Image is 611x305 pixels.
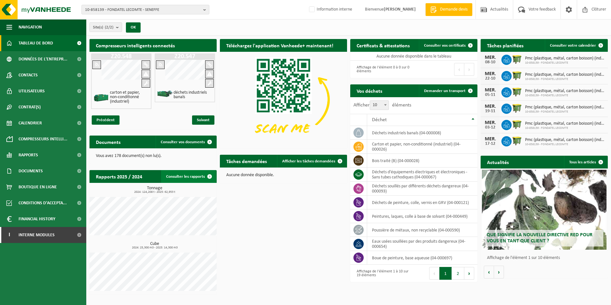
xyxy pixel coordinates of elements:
h1: Z20.547 [156,53,213,60]
span: Documents [19,163,43,179]
a: Consulter vos documents [156,136,216,148]
h2: Téléchargez l'application Vanheede+ maintenant! [220,39,340,51]
span: Déchet [372,117,387,122]
div: Affichage de l'élément 0 à 0 sur 0 éléments [353,62,411,76]
div: 19-11 [484,109,497,113]
span: 10 [370,100,389,110]
td: déchets d'équipements électriques et électroniques - Sans tubes cathodiques (04-000067) [367,168,477,182]
span: Pmc (plastique, métal, carton boisson) (industriel) [525,137,605,143]
div: MER. [484,120,497,125]
button: 10-858139 - FONDATEL LECOMTE - SENEFFE [81,5,209,14]
span: 10 [370,101,389,110]
div: MER. [484,137,497,142]
count: (2/2) [105,25,113,29]
button: Site(s)(2/2) [89,22,122,32]
span: 10-858139 - FONDATEL LECOMTE [525,94,605,98]
a: Demander un transport [419,84,477,97]
button: Volgende [494,266,504,278]
td: déchets de peinture, colle, vernis en GRV (04-000121) [367,196,477,209]
h2: Tâches planifiées [481,39,530,51]
div: 08-10 [484,60,497,65]
a: Tous les articles [564,156,607,168]
span: Rapports [19,147,38,163]
span: Navigation [19,19,42,35]
span: Contrat(s) [19,99,41,115]
span: Demande devis [438,6,469,13]
a: Que signifie la nouvelle directive RED pour vous en tant que client ? [482,170,607,250]
a: Consulter vos certificats [419,39,477,52]
span: Consulter votre calendrier [550,43,596,48]
button: 1 [439,267,452,280]
span: Contacts [19,67,38,83]
span: Utilisateurs [19,83,45,99]
td: boue de peinture, base aqueuse (04-000697) [367,251,477,265]
h1: Z20.548 [93,53,150,60]
button: Previous [429,267,439,280]
span: 10-858139 - FONDATEL LECOMTE [525,126,605,130]
span: Données de l'entrepr... [19,51,67,67]
h3: Cube [93,242,217,249]
img: WB-1100-HPE-GN-50 [512,70,522,81]
td: peintures, laques, colle à base de solvant (04-000449) [367,209,477,223]
span: Site(s) [93,23,113,32]
span: 2024: 124,208 t - 2025: 62,953 t [93,191,217,194]
td: eaux usées souillées par des produits dangereux (04-000654) [367,237,477,251]
span: Que signifie la nouvelle directive RED pour vous en tant que client ? [487,232,592,244]
div: MER. [484,71,497,76]
p: Aucune donnée disponible. [226,173,341,177]
td: déchets souillés par différents déchets dangereux (04-000093) [367,182,477,196]
div: MER. [484,55,497,60]
div: Affichage de l'élément 1 à 10 sur 19 éléments [353,266,411,280]
div: 17-12 [484,142,497,146]
span: Calendrier [19,115,42,131]
button: Next [464,63,474,76]
a: Afficher les tâches demandées [277,155,346,168]
label: Afficher éléments [353,103,411,108]
a: Consulter les rapports [161,170,216,183]
img: WB-1100-HPE-GN-50 [512,103,522,113]
button: Previous [454,63,464,76]
td: poussière de métaux, non recyclable (04-000590) [367,223,477,237]
img: HK-XZ-20-GN-00 [93,90,109,106]
button: 2 [452,267,464,280]
div: 05-11 [484,93,497,97]
button: OK [126,22,141,33]
span: Conditions d'accepta... [19,195,67,211]
h2: Vos déchets [350,84,389,97]
strong: [PERSON_NAME] [384,7,416,12]
span: Tableau de bord [19,35,53,51]
h2: Tâches demandées [220,155,273,167]
button: Vorige [484,266,494,278]
span: Pmc (plastique, métal, carton boisson) (industriel) [525,105,605,110]
img: HK-XZ-20-GN-01 [157,90,173,98]
td: déchets industriels banals (04-000008) [367,126,477,140]
td: bois traité (B) (04-000028) [367,154,477,168]
a: Consulter votre calendrier [545,39,607,52]
h2: Actualités [481,156,515,168]
div: 03-12 [484,125,497,130]
span: Consulter vos documents [161,140,205,144]
span: 10-858139 - FONDATEL LECOMTE - SENEFFE [85,5,201,15]
h4: carton et papier, non-conditionné (industriel) [110,90,149,104]
span: Boutique en ligne [19,179,57,195]
label: Information interne [308,5,352,14]
span: Pmc (plastique, métal, carton boisson) (industriel) [525,56,605,61]
span: 10-858139 - FONDATEL LECOMTE [525,110,605,114]
span: Pmc (plastique, métal, carton boisson) (industriel) [525,72,605,77]
button: Next [464,267,474,280]
h2: Certificats & attestations [350,39,416,51]
img: WB-1100-HPE-GN-50 [512,86,522,97]
span: 10-858139 - FONDATEL LECOMTE [525,143,605,146]
span: Pmc (plastique, métal, carton boisson) (industriel) [525,89,605,94]
h4: déchets industriels banals [174,90,212,99]
img: Download de VHEPlus App [220,52,347,147]
img: WB-1100-HPE-GN-50 [512,54,522,65]
p: Vous avez 178 document(s) non lu(s). [96,154,210,158]
span: 2024: 25,300 m3 - 2025: 14,300 m3 [93,246,217,249]
td: carton et papier, non-conditionné (industriel) (04-000026) [367,140,477,154]
span: 10-858139 - FONDATEL LECOMTE [525,77,605,81]
td: Aucune donnée disponible dans le tableau [350,52,477,61]
span: Suivant [192,115,214,125]
span: Pmc (plastique, métal, carton boisson) (industriel) [525,121,605,126]
span: Afficher les tâches demandées [282,159,335,163]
